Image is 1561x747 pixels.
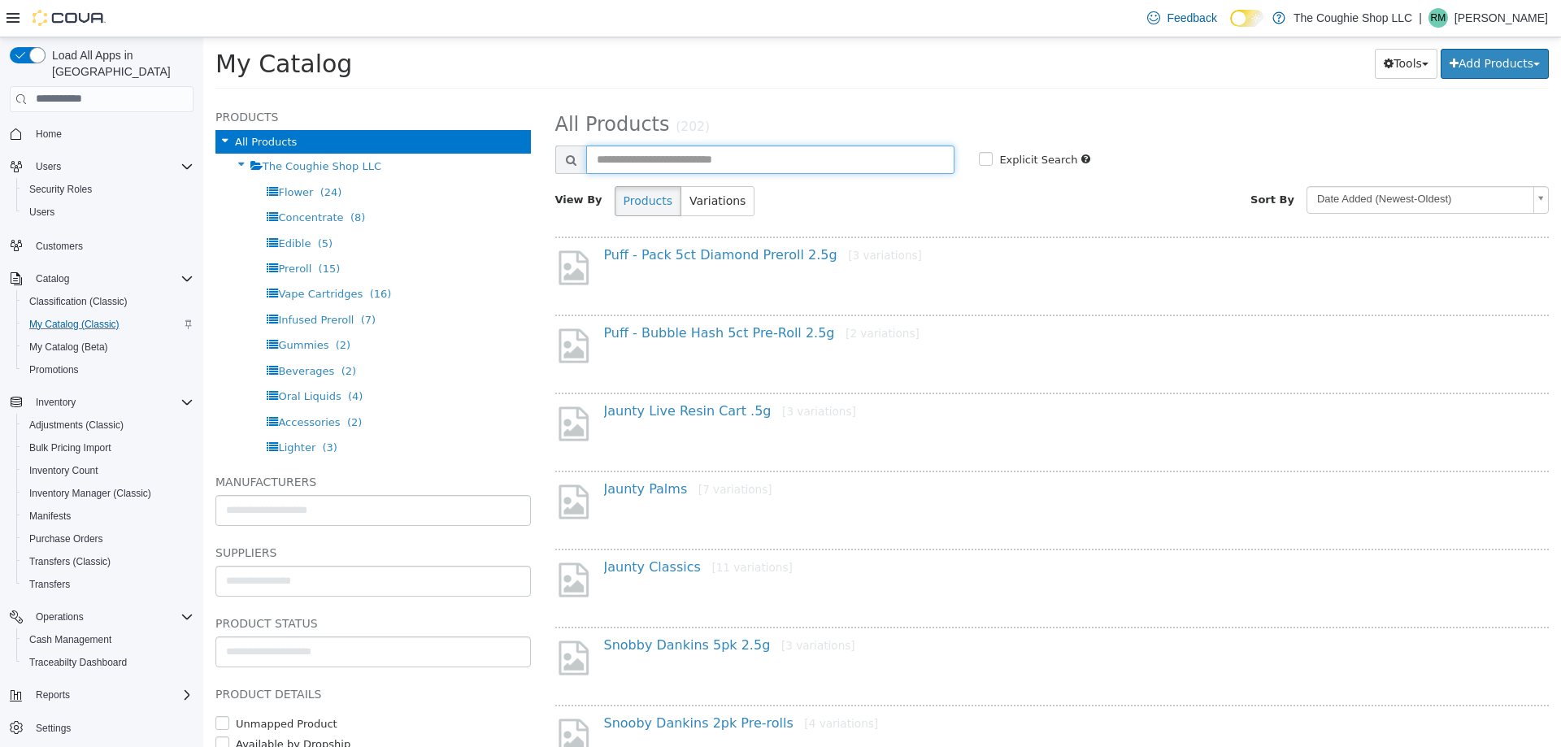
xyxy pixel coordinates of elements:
[23,337,115,357] a: My Catalog (Beta)
[23,575,76,594] a: Transfers
[23,292,134,311] a: Classification (Classic)
[36,160,61,173] span: Users
[23,438,193,458] span: Bulk Pricing Import
[120,404,134,416] span: (3)
[145,353,159,365] span: (4)
[29,318,120,331] span: My Catalog (Classic)
[23,529,193,549] span: Purchase Orders
[23,292,193,311] span: Classification (Classic)
[352,679,389,719] img: missing-image.png
[29,578,70,591] span: Transfers
[645,211,719,224] small: [3 variations]
[1104,150,1324,175] span: Date Added (Newest-Oldest)
[29,719,77,738] a: Settings
[401,366,653,381] a: Jaunty Live Resin Cart .5g[3 variations]
[601,680,675,693] small: [4 variations]
[117,149,139,161] span: (24)
[3,716,200,740] button: Settings
[352,76,467,98] span: All Products
[75,276,150,289] span: Infused Preroll
[29,441,111,454] span: Bulk Pricing Import
[75,379,137,391] span: Accessories
[16,459,200,482] button: Inventory Count
[29,464,98,477] span: Inventory Count
[158,276,172,289] span: (7)
[508,523,589,536] small: [11 variations]
[36,688,70,701] span: Reports
[29,269,76,289] button: Catalog
[3,606,200,628] button: Operations
[1431,8,1446,28] span: RM
[1454,8,1548,28] p: [PERSON_NAME]
[23,630,193,649] span: Cash Management
[29,532,103,545] span: Purchase Orders
[3,684,200,706] button: Reports
[642,289,716,302] small: [2 variations]
[29,157,193,176] span: Users
[75,225,108,237] span: Preroll
[36,128,62,141] span: Home
[75,149,110,161] span: Flower
[29,393,82,412] button: Inventory
[29,124,68,144] a: Home
[23,315,126,334] a: My Catalog (Classic)
[36,610,84,623] span: Operations
[401,522,589,537] a: Jaunty Classics[11 variations]
[115,200,129,212] span: (5)
[75,404,112,416] span: Lighter
[23,484,158,503] a: Inventory Manager (Classic)
[352,211,389,250] img: missing-image.png
[352,156,399,168] span: View By
[16,528,200,550] button: Purchase Orders
[29,183,92,196] span: Security Roles
[23,461,193,480] span: Inventory Count
[29,269,193,289] span: Catalog
[16,290,200,313] button: Classification (Classic)
[23,180,193,199] span: Security Roles
[29,157,67,176] button: Users
[59,123,178,135] span: The Coughie Shop LLC
[29,718,193,738] span: Settings
[1294,8,1412,28] p: The Coughie Shop LLC
[23,552,117,571] a: Transfers (Classic)
[23,653,133,672] a: Traceabilty Dashboard
[46,47,193,80] span: Load All Apps in [GEOGRAPHIC_DATA]
[16,336,200,358] button: My Catalog (Beta)
[29,607,193,627] span: Operations
[29,555,111,568] span: Transfers (Classic)
[23,484,193,503] span: Inventory Manager (Classic)
[23,202,61,222] a: Users
[23,360,193,380] span: Promotions
[16,358,200,381] button: Promotions
[147,174,162,186] span: (8)
[29,656,127,669] span: Traceabilty Dashboard
[23,415,130,435] a: Adjustments (Classic)
[1167,10,1216,26] span: Feedback
[1103,149,1346,176] a: Date Added (Newest-Oldest)
[133,302,147,314] span: (2)
[75,302,125,314] span: Gummies
[29,685,76,705] button: Reports
[401,444,569,459] a: Jaunty Palms[7 variations]
[23,415,193,435] span: Adjustments (Classic)
[23,461,105,480] a: Inventory Count
[3,233,200,257] button: Customers
[1428,8,1448,28] div: Rene Musso
[352,523,389,562] img: missing-image.png
[1419,8,1422,28] p: |
[3,122,200,145] button: Home
[23,506,193,526] span: Manifests
[16,436,200,459] button: Bulk Pricing Import
[36,396,76,409] span: Inventory
[29,363,79,376] span: Promotions
[23,337,193,357] span: My Catalog (Beta)
[472,82,507,97] small: (202)
[23,202,193,222] span: Users
[16,178,200,201] button: Security Roles
[401,210,719,225] a: Puff - Pack 5ct Diamond Preroll 2.5g[3 variations]
[29,235,193,255] span: Customers
[352,289,389,328] img: missing-image.png
[75,174,140,186] span: Concentrate
[29,341,108,354] span: My Catalog (Beta)
[495,445,569,458] small: [7 variations]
